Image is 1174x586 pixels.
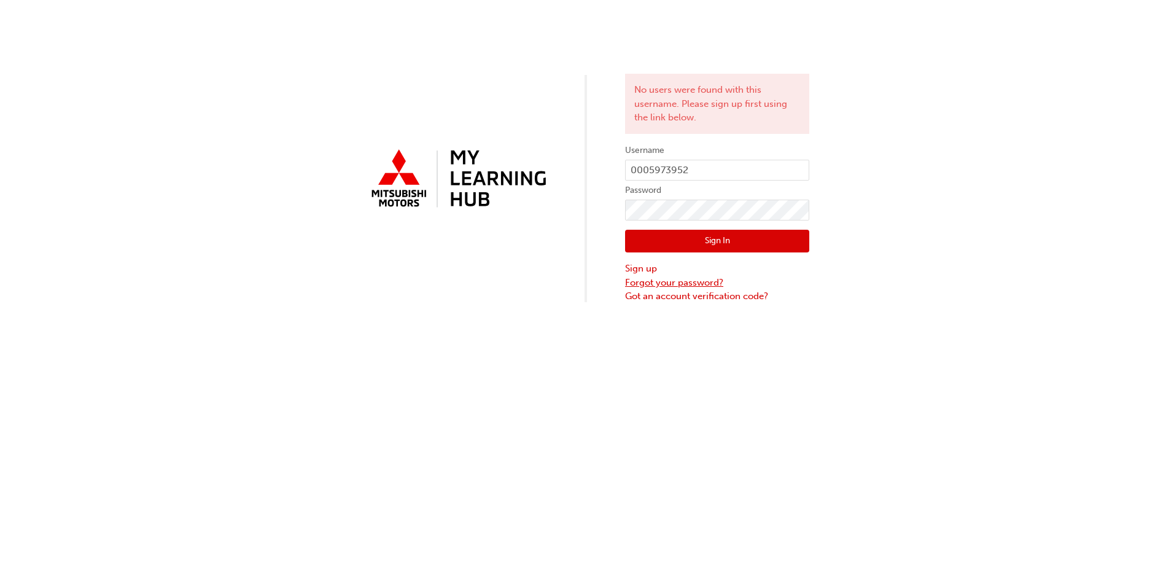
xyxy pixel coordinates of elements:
[625,289,809,303] a: Got an account verification code?
[625,143,809,158] label: Username
[625,276,809,290] a: Forgot your password?
[365,144,549,214] img: mmal
[625,74,809,134] div: No users were found with this username. Please sign up first using the link below.
[625,230,809,253] button: Sign In
[625,262,809,276] a: Sign up
[625,160,809,181] input: Username
[625,183,809,198] label: Password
